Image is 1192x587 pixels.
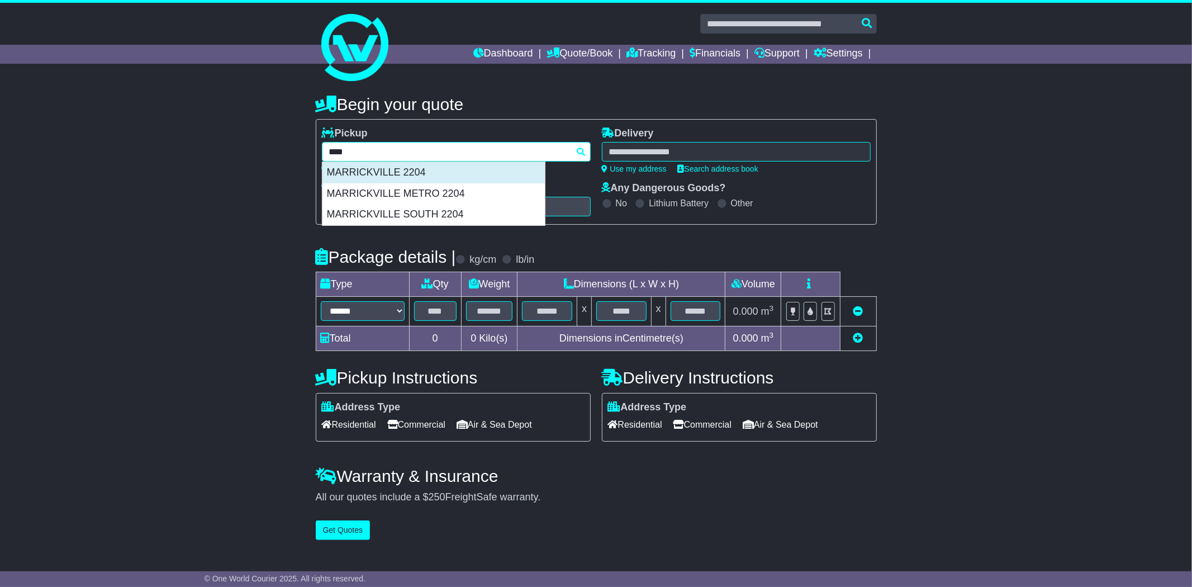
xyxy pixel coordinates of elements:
[649,198,709,209] label: Lithium Battery
[814,45,863,64] a: Settings
[316,520,371,540] button: Get Quotes
[316,326,409,351] td: Total
[409,326,461,351] td: 0
[690,45,740,64] a: Financials
[770,331,774,339] sup: 3
[616,198,627,209] label: No
[602,164,667,173] a: Use my address
[517,272,725,297] td: Dimensions (L x W x H)
[853,306,863,317] a: Remove this item
[322,204,545,225] div: MARRICKVILLE SOUTH 2204
[322,416,376,433] span: Residential
[316,248,456,266] h4: Package details |
[651,297,666,326] td: x
[322,127,368,140] label: Pickup
[316,95,877,113] h4: Begin your quote
[743,416,818,433] span: Air & Sea Depot
[678,164,758,173] a: Search address book
[473,45,533,64] a: Dashboard
[733,333,758,344] span: 0.000
[205,574,366,583] span: © One World Courier 2025. All rights reserved.
[770,304,774,313] sup: 3
[626,45,676,64] a: Tracking
[322,183,545,205] div: MARRICKVILLE METRO 2204
[754,45,800,64] a: Support
[387,416,445,433] span: Commercial
[457,416,532,433] span: Air & Sea Depot
[322,162,545,183] div: MARRICKVILLE 2204
[608,416,662,433] span: Residential
[409,272,461,297] td: Qty
[316,467,877,485] h4: Warranty & Insurance
[725,272,781,297] td: Volume
[469,254,496,266] label: kg/cm
[547,45,612,64] a: Quote/Book
[517,326,725,351] td: Dimensions in Centimetre(s)
[461,326,517,351] td: Kilo(s)
[853,333,863,344] a: Add new item
[602,368,877,387] h4: Delivery Instructions
[316,272,409,297] td: Type
[602,127,654,140] label: Delivery
[733,306,758,317] span: 0.000
[322,142,591,162] typeahead: Please provide city
[761,333,774,344] span: m
[608,401,687,414] label: Address Type
[577,297,592,326] td: x
[673,416,732,433] span: Commercial
[316,368,591,387] h4: Pickup Instructions
[761,306,774,317] span: m
[471,333,476,344] span: 0
[322,401,401,414] label: Address Type
[602,182,726,195] label: Any Dangerous Goods?
[731,198,753,209] label: Other
[429,491,445,503] span: 250
[461,272,517,297] td: Weight
[516,254,534,266] label: lb/in
[316,491,877,504] div: All our quotes include a $ FreightSafe warranty.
